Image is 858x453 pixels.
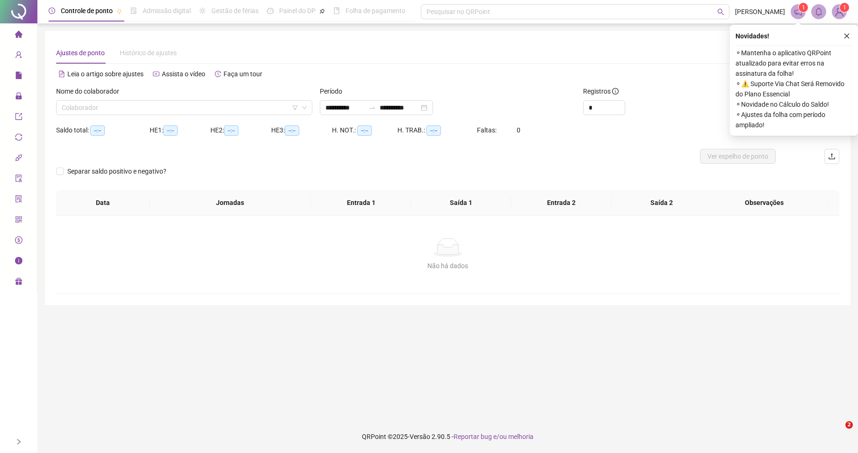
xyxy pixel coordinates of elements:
div: HE 3: [271,125,332,136]
span: home [15,26,22,45]
span: --:-- [357,125,372,136]
span: audit [15,170,22,189]
span: filter [292,105,298,110]
span: Controle de ponto [61,7,113,15]
span: 2 [845,421,853,429]
span: [PERSON_NAME] [735,7,785,17]
span: Faça um tour [224,70,262,78]
span: lock [15,88,22,107]
div: HE 2: [210,125,271,136]
span: Reportar bug e/ou melhoria [454,433,534,440]
span: clock-circle [49,7,55,14]
span: Faltas: [477,126,498,134]
sup: Atualize o seu contato no menu Meus Dados [840,3,849,12]
span: api [15,150,22,168]
span: ⚬ Novidade no Cálculo do Saldo! [735,99,852,110]
span: Assista o vídeo [162,70,205,78]
th: Entrada 1 [311,190,411,216]
span: info-circle [612,88,619,95]
span: info-circle [15,253,22,271]
span: sun [199,7,206,14]
span: bell [815,7,823,16]
span: pushpin [319,8,325,14]
span: close [844,33,850,39]
span: Painel do DP [279,7,316,15]
span: solution [15,191,22,210]
span: search [717,8,724,15]
span: 0 [517,126,520,134]
span: 1 [843,4,846,11]
span: gift [15,273,22,292]
span: sync [15,129,22,148]
label: Período [320,86,348,96]
sup: 1 [799,3,808,12]
span: Observações [708,197,821,208]
span: swap-right [368,104,376,111]
span: --:-- [426,125,441,136]
div: Saldo total: [56,125,150,136]
span: file-done [130,7,137,14]
span: to [368,104,376,111]
span: ⚬ ⚠️ Suporte Via Chat Será Removido do Plano Essencial [735,79,852,99]
span: Histórico de ajustes [120,49,177,57]
span: book [333,7,340,14]
span: youtube [153,71,159,77]
span: Separar saldo positivo e negativo? [64,166,170,176]
label: Nome do colaborador [56,86,125,96]
span: dashboard [267,7,274,14]
th: Observações [701,190,828,216]
th: Data [56,190,150,216]
span: dollar [15,232,22,251]
span: --:-- [285,125,299,136]
span: 1 [802,4,805,11]
th: Entrada 2 [512,190,612,216]
span: down [302,105,307,110]
span: --:-- [90,125,105,136]
span: qrcode [15,212,22,230]
iframe: Intercom live chat [826,421,849,444]
span: ⚬ Ajustes da folha com período ampliado! [735,110,852,130]
span: Folha de pagamento [346,7,405,15]
span: export [15,109,22,127]
span: --:-- [224,125,238,136]
th: Saída 2 [612,190,712,216]
span: Novidades ! [735,31,769,41]
span: user-add [15,47,22,66]
span: Admissão digital [143,7,191,15]
span: right [15,438,22,445]
span: Leia o artigo sobre ajustes [67,70,144,78]
div: H. NOT.: [332,125,397,136]
span: pushpin [116,8,122,14]
span: upload [828,153,836,160]
th: Jornadas [150,190,311,216]
div: H. TRAB.: [397,125,477,136]
span: history [215,71,221,77]
span: ⚬ Mantenha o aplicativo QRPoint atualizado para evitar erros na assinatura da folha! [735,48,852,79]
span: --:-- [163,125,178,136]
th: Saída 1 [411,190,511,216]
span: Gestão de férias [211,7,259,15]
span: Ajustes de ponto [56,49,105,57]
footer: QRPoint © 2025 - 2.90.5 - [37,420,858,453]
span: Registros [583,86,619,96]
img: 69249 [832,5,846,19]
span: file [15,67,22,86]
span: Versão [410,433,430,440]
div: Não há dados [67,261,828,271]
span: file-text [58,71,65,77]
span: notification [794,7,802,16]
button: Ver espelho de ponto [700,149,776,164]
div: HE 1: [150,125,210,136]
